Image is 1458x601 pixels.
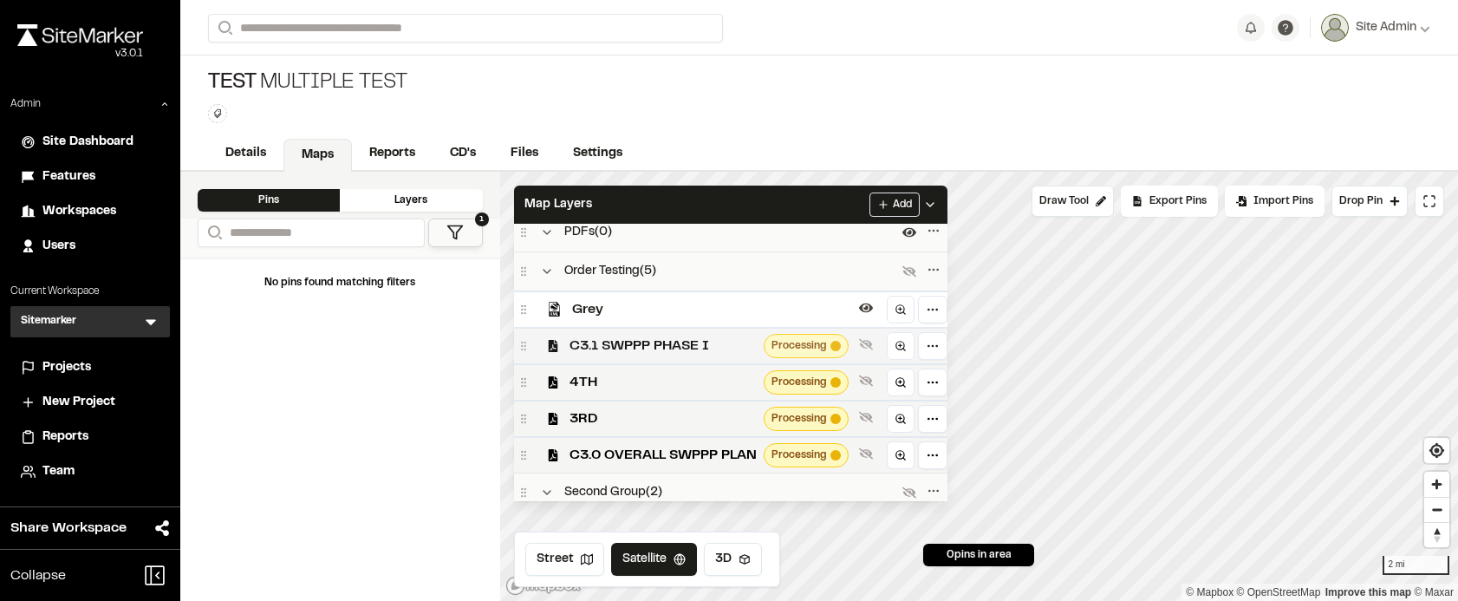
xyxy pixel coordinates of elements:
button: Street [525,543,604,576]
a: Mapbox [1186,586,1233,598]
div: Map layer tileset processing [764,370,849,395]
img: User [1321,14,1349,42]
a: Team [21,462,159,481]
span: C3.1 SWPPP PHASE I [570,336,757,356]
span: PDFs ( 0 ) [564,223,612,242]
a: Files [493,137,556,170]
span: Site Dashboard [42,133,133,152]
span: New Project [42,393,115,412]
span: Processing [771,447,827,463]
button: Zoom in [1424,472,1449,497]
span: Processing [771,375,827,390]
a: New Project [21,393,159,412]
a: Reports [21,428,159,447]
a: Reports [352,137,433,170]
span: 4TH [570,372,757,393]
a: Zoom to layer [887,296,915,323]
a: Features [21,167,159,186]
span: Map layer tileset processing [830,377,841,388]
img: rebrand.png [17,24,143,46]
button: Site Admin [1321,14,1430,42]
span: Reset bearing to north [1424,523,1449,547]
div: Map layer tileset processing [764,334,849,358]
span: Map layer tileset processing [830,450,841,461]
span: Processing [771,338,827,354]
span: Projects [42,358,91,377]
a: Users [21,237,159,256]
button: Show layer [856,443,876,464]
button: Show layer [856,334,876,355]
div: Grey [528,291,947,327]
h3: Sitemarker [21,313,76,330]
button: 3D [704,543,762,576]
span: Export Pins [1149,193,1207,209]
button: Satellite [611,543,697,576]
button: Hide layer [856,297,876,318]
span: Map layer tileset processing [830,414,841,424]
a: Projects [21,358,159,377]
button: Search [198,219,229,247]
button: Search [208,14,239,42]
a: Zoom to layer [887,405,915,433]
div: Map layer tileset processing [764,443,849,467]
button: Show layer [856,370,876,391]
span: Map Layers [524,195,592,214]
span: Second Group ( 2 ) [564,483,662,502]
div: 2 mi [1383,556,1449,575]
div: Second Group(2) [514,474,947,512]
div: Multiple Test [208,69,407,97]
a: Settings [556,137,640,170]
span: Collapse [10,565,66,586]
div: PDFs(0) [514,213,947,252]
a: Map feedback [1325,586,1411,598]
a: Site Dashboard [21,133,159,152]
a: Zoom to layer [887,441,915,469]
p: Current Workspace [10,284,170,299]
button: Add [869,193,920,217]
div: C3.1 SWPPP PHASE IProcessing [528,327,947,363]
img: kml_black_icon64.png [547,302,562,317]
span: Workspaces [42,202,116,221]
button: 1 [428,219,483,247]
div: 4THProcessing [528,363,947,400]
span: No pins found matching filters [264,278,415,287]
span: 1 [475,212,489,226]
span: 3RD [570,408,757,429]
button: Show layer [856,407,876,428]
button: Reset bearing to north [1424,522,1449,547]
div: Pins [198,189,340,212]
span: Add [893,197,912,212]
div: Import Pins into your project [1225,186,1325,217]
a: Zoom to layer [887,332,915,360]
div: C3.0 OVERALL SWPPP PLANProcessing [528,436,947,473]
a: OpenStreetMap [1237,586,1321,598]
span: Site Admin [1356,18,1416,37]
a: Maxar [1414,586,1454,598]
a: Zoom to layer [887,369,915,396]
div: Map layer tileset processing [764,407,849,431]
span: Map layer tileset processing [830,341,841,351]
div: 3RDProcessing [528,400,947,436]
span: Team [42,462,75,481]
div: Layers [340,189,482,212]
button: Draw Tool [1032,186,1114,217]
span: Drop Pin [1339,193,1383,209]
span: C3.0 OVERALL SWPPP PLAN [570,445,757,466]
div: Oh geez...please don't... [17,46,143,62]
button: Find my location [1424,438,1449,463]
p: Admin [10,96,41,112]
span: Test [208,69,257,97]
div: Order Testing(5) [514,252,947,291]
button: Edit Tags [208,104,227,123]
a: Details [208,137,283,170]
a: Maps [283,139,352,172]
span: Import Pins [1253,193,1313,209]
button: Zoom out [1424,497,1449,522]
button: Drop Pin [1331,186,1408,217]
span: Features [42,167,95,186]
span: Share Workspace [10,518,127,539]
span: Users [42,237,75,256]
a: Workspaces [21,202,159,221]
